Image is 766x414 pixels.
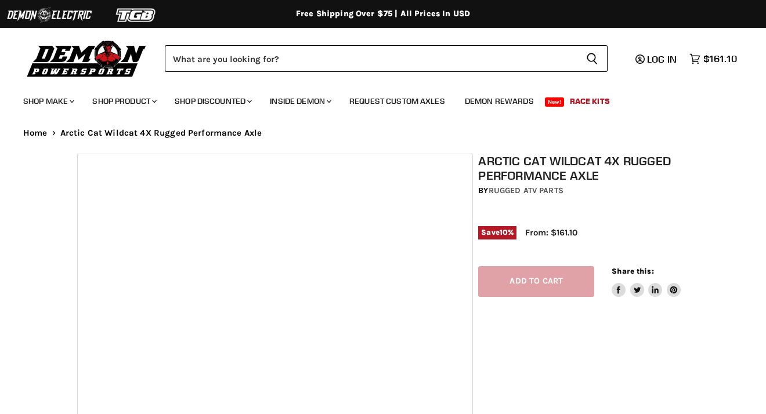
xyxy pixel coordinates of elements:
span: $161.10 [703,53,737,64]
a: Race Kits [561,89,619,113]
img: Demon Electric Logo 2 [6,4,93,26]
a: Shop Discounted [166,89,259,113]
span: New! [545,97,565,107]
h1: Arctic Cat Wildcat 4X Rugged Performance Axle [478,154,694,183]
img: TGB Logo 2 [93,4,180,26]
a: Demon Rewards [456,89,543,113]
span: From: $161.10 [525,227,577,238]
a: Shop Make [15,89,81,113]
input: Search [165,45,577,72]
form: Product [165,45,608,72]
button: Search [577,45,608,72]
span: 10 [500,228,508,237]
a: Log in [630,54,684,64]
aside: Share this: [612,266,681,297]
span: Save % [478,226,516,239]
a: $161.10 [684,50,743,67]
img: Demon Powersports [23,38,150,79]
span: Log in [647,53,677,65]
span: Arctic Cat Wildcat 4X Rugged Performance Axle [60,128,262,138]
a: Request Custom Axles [341,89,454,113]
a: Shop Product [84,89,164,113]
a: Inside Demon [261,89,338,113]
a: Home [23,128,48,138]
a: Rugged ATV Parts [489,186,563,195]
span: Share this: [612,267,653,275]
ul: Main menu [15,85,734,113]
div: by [478,184,694,197]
